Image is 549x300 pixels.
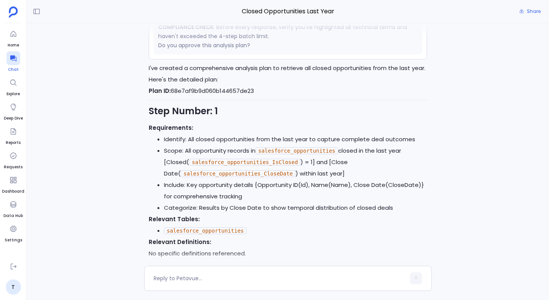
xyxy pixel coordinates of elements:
[6,140,21,146] span: Reports
[149,236,427,259] p: No specific definitions referenced.
[4,115,23,121] span: Deep Dive
[5,222,22,243] a: Settings
[527,8,541,14] span: Share
[164,179,427,202] li: Include: Key opportunity details {Opportunity ID(Id), Name(Name), Close Date(CloseDate)} for comp...
[6,76,20,97] a: Explore
[6,124,21,146] a: Reports
[164,202,427,214] li: Categorize: Results by Close Date to show temporal distribution of closed deals
[3,213,23,219] span: Data Hub
[4,164,22,170] span: Requests
[144,6,432,16] span: Closed Opportunities Last Year
[6,42,20,48] span: Home
[2,173,24,195] a: Dashboard
[164,227,246,234] code: salesforce_opportunities
[6,91,20,97] span: Explore
[4,149,22,170] a: Requests
[149,215,200,223] strong: Relevant Tables:
[515,6,545,17] button: Share
[6,27,20,48] a: Home
[149,85,427,97] p: 68e7af9b9d060b144657de23
[3,198,23,219] a: Data Hub
[149,62,427,85] p: I've created a comprehensive analysis plan to retrieve all closed opportunities from the last yea...
[6,279,21,295] a: T
[158,41,417,50] p: Do you approve this analysis plan?
[149,124,193,132] strong: Requirements:
[6,51,20,73] a: Chat
[164,134,427,145] li: Identify: All closed opportunities from the last year to capture complete deal outcomes
[181,170,295,177] code: salesforce_opportunities_CloseDate
[149,105,427,118] h2: Step Number: 1
[255,147,338,154] code: salesforce_opportunities
[189,159,300,166] code: salesforce_opportunities_IsClosed
[149,87,171,95] strong: Plan ID:
[9,6,18,18] img: petavue logo
[2,188,24,195] span: Dashboard
[6,67,20,73] span: Chat
[4,100,23,121] a: Deep Dive
[164,145,427,179] li: Scope: All opportunity records in closed in the last year [Closed( ) = 1] and [Close Date( ) with...
[5,237,22,243] span: Settings
[149,238,211,246] strong: Relevant Definitions:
